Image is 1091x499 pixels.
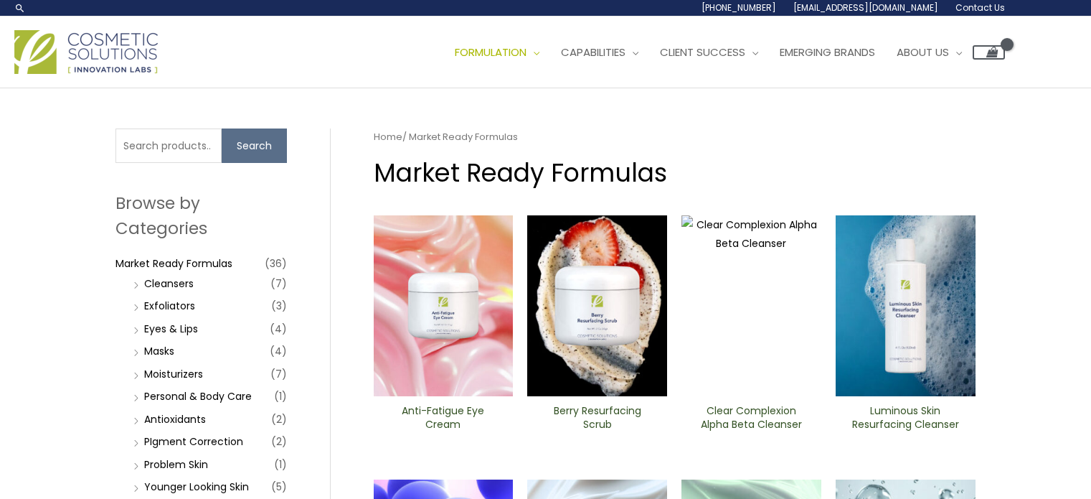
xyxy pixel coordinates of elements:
[144,434,243,449] a: PIgment Correction
[886,31,973,74] a: About Us
[115,256,232,271] a: Market Ready Formulas
[973,45,1005,60] a: View Shopping Cart, empty
[527,215,667,396] img: Berry Resurfacing Scrub
[374,155,976,190] h1: Market Ready Formulas
[702,1,776,14] span: [PHONE_NUMBER]
[660,45,745,60] span: Client Success
[144,276,194,291] a: Cleansers
[769,31,886,74] a: Emerging Brands
[14,30,158,74] img: Cosmetic Solutions Logo
[694,404,809,437] a: Clear Complexion Alpha Beta ​Cleanser
[374,129,976,146] nav: Breadcrumb
[270,274,287,294] span: (7)
[144,389,252,404] a: Personal & Body Care
[539,404,655,432] h2: Berry Resurfacing Scrub
[433,31,1005,74] nav: Site Navigation
[274,454,287,475] span: (1)
[265,253,287,274] span: (36)
[144,322,198,336] a: Eyes & Lips
[561,45,625,60] span: Capabilities
[270,364,287,384] span: (7)
[694,404,809,432] h2: Clear Complexion Alpha Beta ​Cleanser
[271,296,287,316] span: (3)
[271,477,287,497] span: (5)
[274,386,287,406] span: (1)
[270,319,287,339] span: (4)
[14,2,26,14] a: Search icon link
[144,480,249,494] a: Younger Looking Skin
[681,215,821,396] img: Clear Complexion Alpha Beta ​Cleanser
[955,1,1005,14] span: Contact Us
[649,31,769,74] a: Client Success
[780,45,875,60] span: Emerging Brands
[222,129,287,163] button: Search
[550,31,649,74] a: Capabilities
[848,404,963,437] a: Luminous Skin Resurfacing ​Cleanser
[793,1,938,14] span: [EMAIL_ADDRESS][DOMAIN_NAME]
[836,215,976,396] img: Luminous Skin Resurfacing ​Cleanser
[144,412,206,426] a: Antioxidants
[115,129,222,163] input: Search products…
[271,432,287,452] span: (2)
[271,409,287,429] span: (2)
[144,457,208,472] a: Problem Skin
[270,341,287,361] span: (4)
[144,344,174,358] a: Masks
[848,404,963,432] h2: Luminous Skin Resurfacing ​Cleanser
[385,404,501,432] h2: Anti-Fatigue Eye Cream
[374,215,514,396] img: Anti Fatigue Eye Cream
[115,191,287,240] h2: Browse by Categories
[455,45,526,60] span: Formulation
[897,45,949,60] span: About Us
[539,404,655,437] a: Berry Resurfacing Scrub
[374,130,402,144] a: Home
[444,31,550,74] a: Formulation
[144,299,195,313] a: Exfoliators
[385,404,501,437] a: Anti-Fatigue Eye Cream
[144,367,203,381] a: Moisturizers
